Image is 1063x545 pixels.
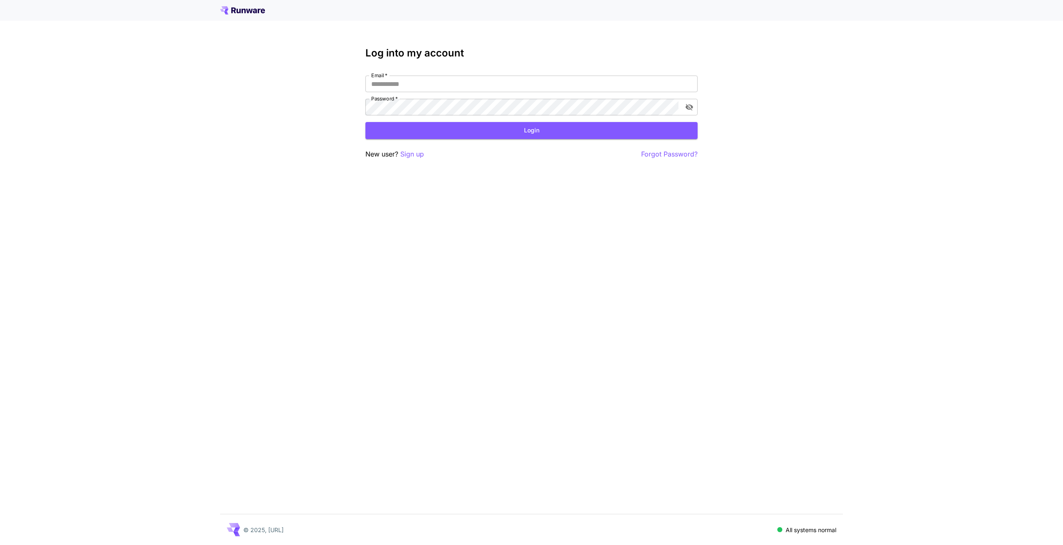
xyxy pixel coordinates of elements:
button: toggle password visibility [682,100,697,115]
p: New user? [365,149,424,159]
p: © 2025, [URL] [243,525,284,534]
label: Password [371,95,398,102]
p: All systems normal [786,525,836,534]
label: Email [371,72,387,79]
button: Sign up [400,149,424,159]
h3: Log into my account [365,47,698,59]
button: Login [365,122,698,139]
button: Forgot Password? [641,149,698,159]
